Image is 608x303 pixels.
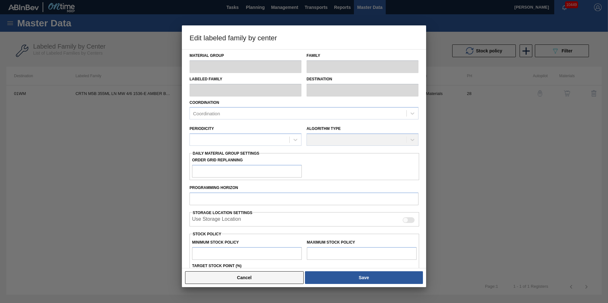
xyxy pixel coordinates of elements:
label: Destination [307,75,418,84]
label: Labeled Family [190,75,301,84]
label: Target Stock Point (%) [192,264,242,268]
label: Algorithm Type [307,126,341,131]
label: Periodicity [190,126,214,131]
div: Coordination [193,111,220,116]
span: Daily Material Group Settings [193,151,259,156]
span: Storage Location Settings [193,211,252,215]
label: Family [307,51,418,60]
label: Maximum Stock Policy [307,240,355,245]
label: Material Group [190,51,301,60]
label: Programming Horizon [190,183,418,192]
button: Cancel [185,271,304,284]
label: Order Grid Replanning [192,156,302,165]
label: Minimum Stock Policy [192,240,239,245]
label: Stock Policy [193,232,221,236]
h3: Edit labeled family by center [182,25,426,50]
button: Save [305,271,423,284]
label: Coordination [190,100,219,105]
label: When enabled, the system will display stocks from different storage locations. [192,216,241,224]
